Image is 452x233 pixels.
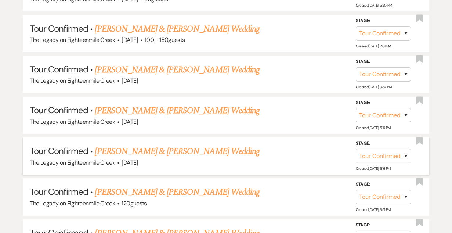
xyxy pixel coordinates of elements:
[356,140,411,148] label: Stage:
[356,98,411,107] label: Stage:
[95,63,259,76] a: [PERSON_NAME] & [PERSON_NAME] Wedding
[356,58,411,66] label: Stage:
[30,64,88,75] span: Tour Confirmed
[30,200,115,207] span: The Legacy on Eighteenmile Creek
[356,221,411,229] label: Stage:
[95,22,259,36] a: [PERSON_NAME] & [PERSON_NAME] Wedding
[356,180,411,189] label: Stage:
[356,85,391,89] span: Created: [DATE] 9:34 PM
[145,36,185,44] span: 100 - 150 guests
[356,207,390,212] span: Created: [DATE] 3:51 PM
[122,159,138,166] span: [DATE]
[30,118,115,126] span: The Legacy on Eighteenmile Creek
[30,104,88,116] span: Tour Confirmed
[356,166,390,171] span: Created: [DATE] 6:16 PM
[356,125,390,130] span: Created: [DATE] 5:19 PM
[30,36,115,44] span: The Legacy on Eighteenmile Creek
[95,186,259,199] a: [PERSON_NAME] & [PERSON_NAME] Wedding
[356,3,392,7] span: Created: [DATE] 5:20 PM
[30,159,115,166] span: The Legacy on Eighteenmile Creek
[122,200,147,207] span: 120 guests
[356,17,411,25] label: Stage:
[30,145,88,157] span: Tour Confirmed
[122,36,138,44] span: [DATE]
[30,186,88,197] span: Tour Confirmed
[30,23,88,34] span: Tour Confirmed
[122,77,138,85] span: [DATE]
[95,145,259,158] a: [PERSON_NAME] & [PERSON_NAME] Wedding
[122,118,138,126] span: [DATE]
[356,44,391,49] span: Created: [DATE] 2:01 PM
[30,77,115,85] span: The Legacy on Eighteenmile Creek
[95,104,259,117] a: [PERSON_NAME] & [PERSON_NAME] Wedding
